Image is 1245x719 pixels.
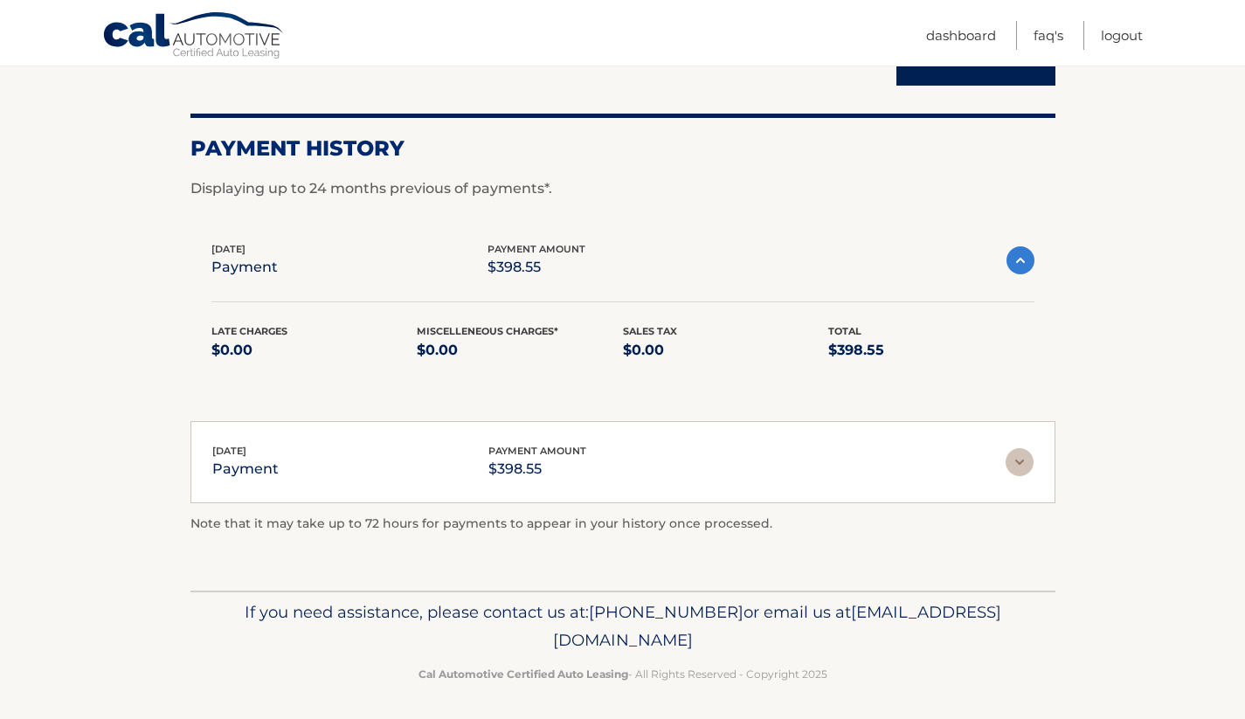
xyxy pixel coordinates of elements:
[202,598,1044,654] p: If you need assistance, please contact us at: or email us at
[212,457,279,481] p: payment
[417,338,623,363] p: $0.00
[190,514,1055,535] p: Note that it may take up to 72 hours for payments to appear in your history once processed.
[211,243,246,255] span: [DATE]
[211,325,287,337] span: Late Charges
[589,602,744,622] span: [PHONE_NUMBER]
[1034,21,1063,50] a: FAQ's
[488,457,586,481] p: $398.55
[212,445,246,457] span: [DATE]
[102,11,286,62] a: Cal Automotive
[623,325,677,337] span: Sales Tax
[828,325,861,337] span: Total
[1101,21,1143,50] a: Logout
[1006,448,1034,476] img: accordion-rest.svg
[1006,246,1034,274] img: accordion-active.svg
[211,338,418,363] p: $0.00
[190,178,1055,199] p: Displaying up to 24 months previous of payments*.
[488,243,585,255] span: payment amount
[623,338,829,363] p: $0.00
[417,325,558,337] span: Miscelleneous Charges*
[553,602,1001,650] span: [EMAIL_ADDRESS][DOMAIN_NAME]
[211,255,278,280] p: payment
[488,255,585,280] p: $398.55
[190,135,1055,162] h2: Payment History
[202,665,1044,683] p: - All Rights Reserved - Copyright 2025
[418,667,628,681] strong: Cal Automotive Certified Auto Leasing
[926,21,996,50] a: Dashboard
[488,445,586,457] span: payment amount
[828,338,1034,363] p: $398.55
